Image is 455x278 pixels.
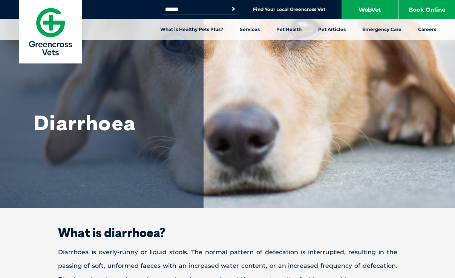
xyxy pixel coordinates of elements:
[268,19,310,40] a: Pet Health
[32,227,424,239] h2: What is diarrhoea?
[230,5,237,13] button: Search
[34,111,185,134] h1: Diarrhoea
[253,6,325,12] a: Find Your Local Greencross Vet
[310,19,354,40] a: Pet Articles
[410,19,444,40] a: Careers
[152,19,231,40] a: What is Healthy Pets Plus?
[354,19,410,40] a: Emergency Care
[231,19,268,40] a: Services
